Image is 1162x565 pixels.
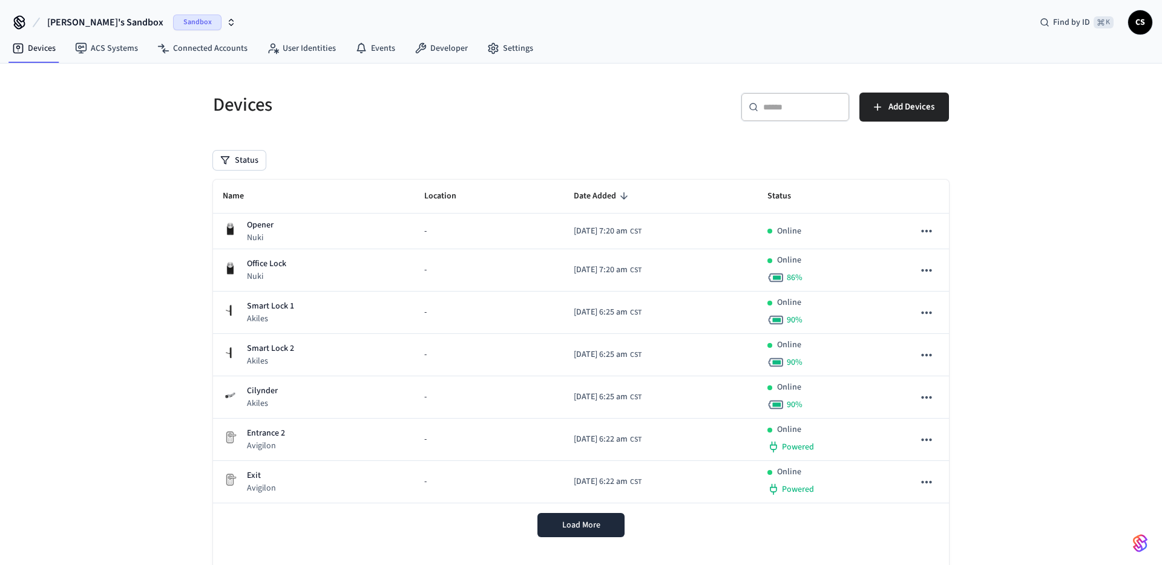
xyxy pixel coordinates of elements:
[213,151,266,170] button: Status
[247,342,294,355] p: Smart Lock 2
[247,232,274,244] p: Nuki
[782,441,814,453] span: Powered
[574,348,628,361] span: [DATE] 6:25 am
[574,475,628,488] span: [DATE] 6:22 am
[424,225,427,238] span: -
[247,385,278,397] p: Cilynder
[223,430,237,445] img: Placeholder Lock Image
[888,99,934,115] span: Add Devices
[537,513,625,537] button: Load More
[787,356,803,368] span: 90 %
[223,221,237,236] img: Nuki Smart Lock 3.0 Pro Black, Front
[223,187,260,206] span: Name
[574,264,628,276] span: [DATE] 7:20 am
[782,483,814,495] span: Powered
[247,300,294,313] p: Smart Lock 1
[247,219,274,232] p: Opener
[574,306,628,319] span: [DATE] 6:25 am
[148,38,257,59] a: Connected Accounts
[247,469,276,482] p: Exit
[777,254,801,267] p: Online
[424,187,472,206] span: Location
[424,306,427,319] span: -
[787,399,803,411] span: 90 %
[257,38,346,59] a: User Identities
[223,345,237,360] img: Akiles Roomlock
[562,519,600,531] span: Load More
[65,38,148,59] a: ACS Systems
[574,391,642,403] div: America/Guatemala
[787,314,803,326] span: 90 %
[574,306,642,319] div: America/Guatemala
[787,272,803,284] span: 86 %
[424,391,427,403] span: -
[424,433,427,446] span: -
[173,15,222,30] span: Sandbox
[247,313,294,325] p: Akiles
[574,391,628,403] span: [DATE] 6:25 am
[574,348,642,361] div: America/Guatemala
[424,264,427,276] span: -
[777,381,801,394] p: Online
[478,38,543,59] a: Settings
[574,225,628,238] span: [DATE] 7:20 am
[213,180,949,503] table: sticky table
[247,258,286,270] p: Office Lock
[247,427,285,440] p: Entrance 2
[247,270,286,282] p: Nuki
[1094,16,1114,28] span: ⌘ K
[574,475,642,488] div: America/Guatemala
[630,392,642,403] span: CST
[630,307,642,318] span: CST
[2,38,65,59] a: Devices
[574,433,642,446] div: America/Guatemala
[1053,16,1090,28] span: Find by ID
[777,423,801,436] p: Online
[223,261,237,275] img: Nuki Smart Lock 3.0 Pro Black, Front
[630,434,642,445] span: CST
[859,93,949,122] button: Add Devices
[574,187,632,206] span: Date Added
[574,225,642,238] div: America/Guatemala
[247,482,276,494] p: Avigilon
[405,38,478,59] a: Developer
[247,440,285,452] p: Avigilon
[247,355,294,367] p: Akiles
[574,433,628,446] span: [DATE] 6:22 am
[424,348,427,361] span: -
[223,388,237,402] img: Akiles Cylinder
[223,472,237,487] img: Placeholder Lock Image
[574,264,642,276] div: America/Guatemala
[1030,11,1123,33] div: Find by ID⌘ K
[47,15,163,30] span: [PERSON_NAME]'s Sandbox
[213,93,574,117] h5: Devices
[630,350,642,361] span: CST
[1129,11,1151,33] span: CS
[777,339,801,351] p: Online
[1128,10,1152,34] button: CS
[1133,534,1147,553] img: SeamLogoGradient.69752ec5.svg
[247,397,278,410] p: Akiles
[424,475,427,488] span: -
[223,303,237,318] img: Akiles Roomlock
[630,477,642,488] span: CST
[777,225,801,238] p: Online
[630,265,642,276] span: CST
[777,296,801,309] p: Online
[346,38,405,59] a: Events
[767,187,807,206] span: Status
[630,226,642,237] span: CST
[777,466,801,478] p: Online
